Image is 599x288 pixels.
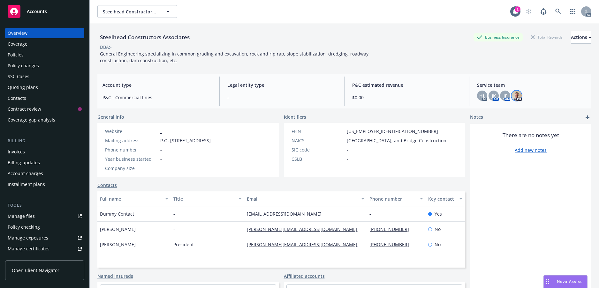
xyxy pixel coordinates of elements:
span: P.O. [STREET_ADDRESS] [160,137,211,144]
div: Contract review [8,104,41,114]
a: Affiliated accounts [284,273,325,279]
span: - [160,165,162,172]
span: [PERSON_NAME] [100,241,136,248]
div: Account charges [8,168,43,179]
div: Drag to move [544,276,552,288]
a: [PHONE_NUMBER] [369,226,414,232]
span: HL [479,92,485,99]
a: Policy checking [5,222,84,232]
span: Nova Assist [557,279,582,284]
div: Installment plans [8,179,45,189]
div: Manage claims [8,255,40,265]
div: Policy checking [8,222,40,232]
a: SSC Cases [5,71,84,82]
span: Service team [477,82,586,88]
a: Start snowing [522,5,535,18]
button: Phone number [367,191,426,206]
a: Policies [5,50,84,60]
a: Quoting plans [5,82,84,92]
a: Contacts [97,182,117,188]
div: Invoices [8,147,25,157]
div: Quoting plans [8,82,38,92]
span: Open Client Navigator [12,267,59,274]
div: Manage certificates [8,244,49,254]
div: Phone number [105,146,158,153]
span: President [173,241,194,248]
button: Email [244,191,367,206]
span: Identifiers [284,114,306,120]
a: Account charges [5,168,84,179]
div: Email [247,196,357,202]
a: Report a Bug [537,5,550,18]
div: Manage exposures [8,233,48,243]
span: - [160,156,162,162]
span: [US_EMPLOYER_IDENTIFICATION_NUMBER] [347,128,438,135]
span: Dummy Contact [100,210,134,217]
span: General info [97,114,124,120]
a: Manage files [5,211,84,221]
a: Named insureds [97,273,133,279]
a: Search [552,5,565,18]
span: No [435,241,441,248]
span: - [160,146,162,153]
a: [PERSON_NAME][EMAIL_ADDRESS][DOMAIN_NAME] [247,226,362,232]
a: [PHONE_NUMBER] [369,241,414,247]
a: Manage claims [5,255,84,265]
a: Installment plans [5,179,84,189]
a: Switch app [566,5,579,18]
div: Key contact [428,196,455,202]
span: JK [492,92,496,99]
div: FEIN [292,128,344,135]
div: Billing updates [8,158,40,168]
div: Manage files [8,211,35,221]
span: No [435,226,441,233]
span: Legal entity type [227,82,337,88]
a: Contract review [5,104,84,114]
a: Policy changes [5,61,84,71]
div: Full name [100,196,161,202]
span: Notes [470,114,483,121]
a: - [369,211,376,217]
div: Year business started [105,156,158,162]
div: Policy changes [8,61,39,71]
div: Mailing address [105,137,158,144]
span: [GEOGRAPHIC_DATA], and Bridge Construction [347,137,446,144]
div: Contacts [8,93,26,103]
div: SSC Cases [8,71,29,82]
span: - [347,146,348,153]
button: Full name [97,191,171,206]
span: There are no notes yet [503,131,559,139]
div: 1 [515,6,520,12]
div: Policies [8,50,24,60]
span: - [173,226,175,233]
a: add [584,114,591,121]
div: Overview [8,28,27,38]
span: - [347,156,348,162]
div: Website [105,128,158,135]
span: P&C estimated revenue [352,82,461,88]
span: - [227,94,337,101]
a: Billing updates [5,158,84,168]
a: Add new notes [515,147,547,153]
div: Coverage gap analysis [8,115,55,125]
a: Accounts [5,3,84,20]
span: JF [504,92,507,99]
div: Coverage [8,39,27,49]
div: NAICS [292,137,344,144]
span: Accounts [27,9,47,14]
div: Billing [5,138,84,144]
a: Invoices [5,147,84,157]
span: P&C - Commercial lines [102,94,212,101]
a: - [160,128,162,134]
div: Tools [5,202,84,209]
button: Actions [571,31,591,44]
div: Title [173,196,235,202]
span: Account type [102,82,212,88]
div: Actions [571,31,591,43]
a: Overview [5,28,84,38]
span: [PERSON_NAME] [100,226,136,233]
img: photo [512,91,522,101]
div: Steelhead Constructors Associates [97,33,192,41]
span: General Engineering specializing in common grading and excavation, rock and rip rap, slope stabil... [100,51,370,63]
a: Coverage gap analysis [5,115,84,125]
